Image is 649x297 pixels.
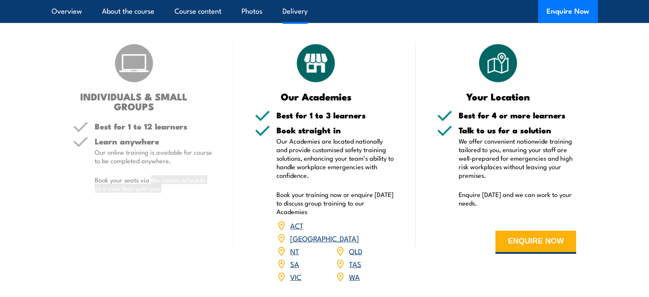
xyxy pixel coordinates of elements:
[495,231,576,254] button: ENQUIRE NOW
[73,91,195,111] h3: INDIVIDUALS & SMALL GROUPS
[276,126,394,134] h5: Book straight in
[276,111,394,119] h5: Best for 1 to 3 learners
[349,259,361,269] a: TAS
[276,190,394,216] p: Book your training now or enquire [DATE] to discuss group training to our Academies
[255,91,377,101] h3: Our Academies
[349,246,362,256] a: QLD
[95,176,212,193] p: Book your seats via the course schedule at a time that suits you.
[290,220,303,230] a: ACT
[459,137,576,179] p: We offer convenient nationwide training tailored to you, ensuring your staff are well-prepared fo...
[95,122,212,130] h5: Best for 1 to 12 learners
[95,137,212,145] h5: Learn anywhere
[437,91,559,101] h3: Your Location
[290,233,359,243] a: [GEOGRAPHIC_DATA]
[290,246,299,256] a: NT
[459,190,576,207] p: Enquire [DATE] and we can work to your needs.
[459,126,576,134] h5: Talk to us for a solution
[95,148,212,165] p: Our online training is available for course to be completed anywhere.
[276,137,394,179] p: Our Academies are located nationally and provide customised safety training solutions, enhancing ...
[349,271,360,282] a: WA
[459,111,576,119] h5: Best for 4 or more learners
[290,259,299,269] a: SA
[290,271,301,282] a: VIC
